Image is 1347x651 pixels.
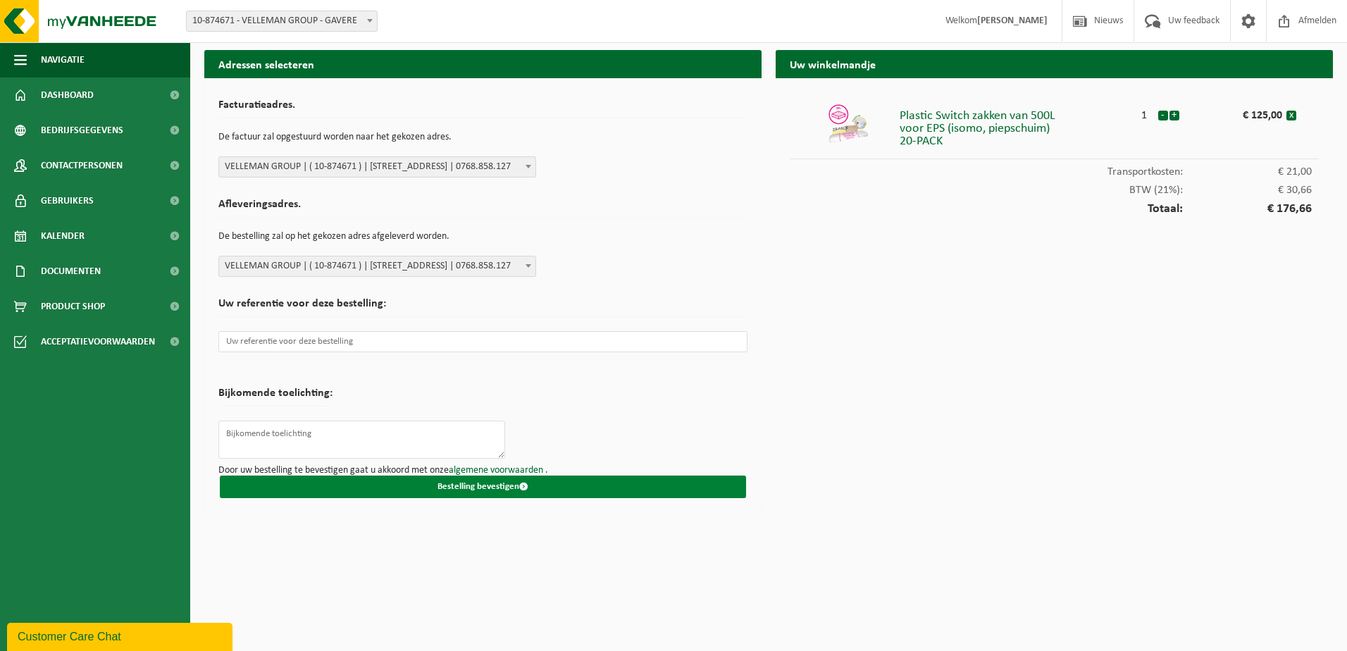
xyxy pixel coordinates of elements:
[1158,111,1168,120] button: -
[41,77,94,113] span: Dashboard
[220,476,746,498] button: Bestelling bevestigen
[218,387,333,407] h2: Bijkomende toelichting:
[41,183,94,218] span: Gebruikers
[1209,103,1286,121] div: € 125,00
[218,125,747,149] p: De factuur zal opgestuurd worden naar het gekozen adres.
[790,159,1319,178] div: Transportkosten:
[41,289,105,324] span: Product Shop
[186,11,378,32] span: 10-874671 - VELLEMAN GROUP - GAVERE
[218,156,536,178] span: VELLEMAN GROUP | ( 10-874671 ) | LEGEN HEIRWEG 33, 9890 GAVERE | 0768.858.127
[41,218,85,254] span: Kalender
[41,324,155,359] span: Acceptatievoorwaarden
[218,99,747,118] h2: Facturatieadres.
[1286,111,1296,120] button: x
[218,199,747,218] h2: Afleveringsadres.
[41,254,101,289] span: Documenten
[790,178,1319,196] div: BTW (21%):
[41,42,85,77] span: Navigatie
[900,103,1131,148] div: Plastic Switch zakken van 500L voor EPS (isomo, piepschuim) 20-PACK
[218,225,747,249] p: De bestelling zal op het gekozen adres afgeleverd worden.
[1183,166,1312,178] span: € 21,00
[218,331,747,352] input: Uw referentie voor deze bestelling
[1131,103,1157,121] div: 1
[449,465,548,476] a: algemene voorwaarden .
[1169,111,1179,120] button: +
[41,113,123,148] span: Bedrijfsgegevens
[776,50,1333,77] h2: Uw winkelmandje
[218,298,747,317] h2: Uw referentie voor deze bestelling:
[204,50,762,77] h2: Adressen selecteren
[219,256,535,276] span: VELLEMAN GROUP | ( 10-874671 ) | LEGEN HEIRWEG 33, 9890 GAVERE | 0768.858.127
[41,148,123,183] span: Contactpersonen
[790,196,1319,216] div: Totaal:
[827,103,869,145] img: 01-999956
[218,466,747,476] p: Door uw bestelling te bevestigen gaat u akkoord met onze
[7,620,235,651] iframe: chat widget
[218,256,536,277] span: VELLEMAN GROUP | ( 10-874671 ) | LEGEN HEIRWEG 33, 9890 GAVERE | 0768.858.127
[187,11,377,31] span: 10-874671 - VELLEMAN GROUP - GAVERE
[1183,185,1312,196] span: € 30,66
[219,157,535,177] span: VELLEMAN GROUP | ( 10-874671 ) | LEGEN HEIRWEG 33, 9890 GAVERE | 0768.858.127
[977,15,1048,26] strong: [PERSON_NAME]
[1183,203,1312,216] span: € 176,66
